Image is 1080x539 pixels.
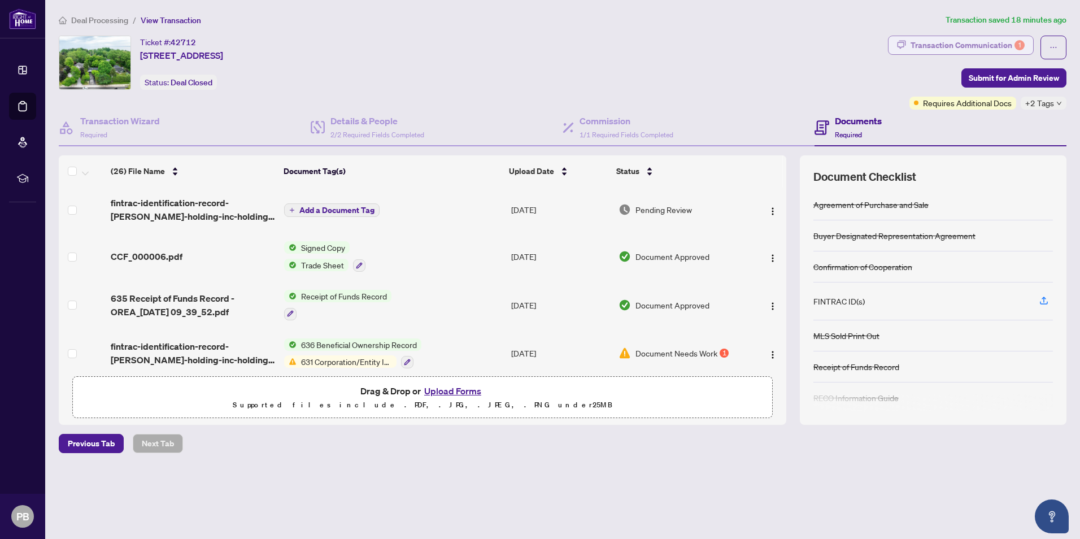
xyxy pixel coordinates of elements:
[133,14,136,27] li: /
[888,36,1034,55] button: Transaction Communication1
[68,434,115,453] span: Previous Tab
[969,69,1059,87] span: Submit for Admin Review
[284,290,391,320] button: Status IconReceipt of Funds Record
[509,165,554,177] span: Upload Date
[59,16,67,24] span: home
[768,254,777,263] img: Logo
[507,329,614,378] td: [DATE]
[813,329,879,342] div: MLS Sold Print Out
[297,290,391,302] span: Receipt of Funds Record
[140,49,223,62] span: [STREET_ADDRESS]
[289,207,295,213] span: plus
[923,97,1012,109] span: Requires Additional Docs
[284,338,297,351] img: Status Icon
[1049,44,1057,51] span: ellipsis
[111,340,275,367] span: fintrac-identification-record-[PERSON_NAME]-holding-inc-holding-20250718-131621.pdf
[171,37,196,47] span: 42712
[813,169,916,185] span: Document Checklist
[284,338,421,369] button: Status Icon636 Beneficial Ownership RecordStatus Icon631 Corporation/Entity Identification Inform...
[813,360,899,373] div: Receipt of Funds Record
[580,114,673,128] h4: Commission
[635,347,717,359] span: Document Needs Work
[619,299,631,311] img: Document Status
[421,384,485,398] button: Upload Forms
[140,75,217,90] div: Status:
[284,290,297,302] img: Status Icon
[297,259,349,271] span: Trade Sheet
[80,131,107,139] span: Required
[768,207,777,216] img: Logo
[111,165,165,177] span: (26) File Name
[297,338,421,351] span: 636 Beneficial Ownership Record
[635,203,692,216] span: Pending Review
[764,201,782,219] button: Logo
[330,131,424,139] span: 2/2 Required Fields Completed
[284,241,365,272] button: Status IconSigned CopyStatus IconTrade Sheet
[911,36,1025,54] div: Transaction Communication
[360,384,485,398] span: Drag & Drop or
[1014,40,1025,50] div: 1
[835,131,862,139] span: Required
[768,350,777,359] img: Logo
[111,250,182,263] span: CCF_000006.pdf
[59,434,124,453] button: Previous Tab
[80,114,160,128] h4: Transaction Wizard
[507,281,614,329] td: [DATE]
[764,296,782,314] button: Logo
[720,349,729,358] div: 1
[71,15,128,25] span: Deal Processing
[1025,97,1054,110] span: +2 Tags
[813,260,912,273] div: Confirmation of Cooperation
[299,206,374,214] span: Add a Document Tag
[1035,499,1069,533] button: Open asap
[330,114,424,128] h4: Details & People
[764,344,782,362] button: Logo
[616,165,639,177] span: Status
[764,247,782,266] button: Logo
[813,295,865,307] div: FINTRAC ID(s)
[284,355,297,368] img: Status Icon
[284,259,297,271] img: Status Icon
[768,302,777,311] img: Logo
[171,77,212,88] span: Deal Closed
[111,292,275,319] span: 635 Receipt of Funds Record - OREA_[DATE] 09_39_52.pdf
[59,36,130,89] img: IMG-W12251334_1.jpg
[612,155,746,187] th: Status
[16,508,29,524] span: PB
[106,155,279,187] th: (26) File Name
[141,15,201,25] span: View Transaction
[133,434,183,453] button: Next Tab
[507,232,614,281] td: [DATE]
[111,196,275,223] span: fintrac-identification-record-[PERSON_NAME]-holding-inc-holding-20250718-131621.pdf
[635,250,709,263] span: Document Approved
[619,203,631,216] img: Document Status
[284,241,297,254] img: Status Icon
[635,299,709,311] span: Document Approved
[580,131,673,139] span: 1/1 Required Fields Completed
[961,68,1066,88] button: Submit for Admin Review
[80,398,765,412] p: Supported files include .PDF, .JPG, .JPEG, .PNG under 25 MB
[619,250,631,263] img: Document Status
[813,392,899,404] div: RECO Information Guide
[835,114,882,128] h4: Documents
[619,347,631,359] img: Document Status
[9,8,36,29] img: logo
[279,155,505,187] th: Document Tag(s)
[140,36,196,49] div: Ticket #:
[297,355,397,368] span: 631 Corporation/Entity Identification InformationRecord
[946,14,1066,27] article: Transaction saved 18 minutes ago
[284,203,380,217] button: Add a Document Tag
[507,187,614,232] td: [DATE]
[504,155,611,187] th: Upload Date
[73,377,772,419] span: Drag & Drop orUpload FormsSupported files include .PDF, .JPG, .JPEG, .PNG under25MB
[1056,101,1062,106] span: down
[813,229,976,242] div: Buyer Designated Representation Agreement
[297,241,350,254] span: Signed Copy
[813,198,929,211] div: Agreement of Purchase and Sale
